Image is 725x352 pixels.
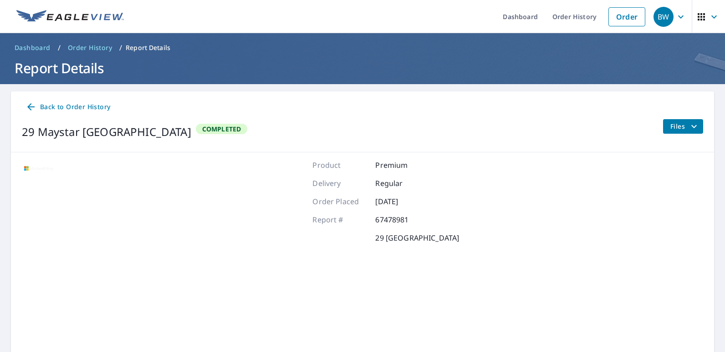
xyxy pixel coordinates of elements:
button: filesDropdownBtn-67478981 [663,119,703,134]
span: Back to Order History [26,101,110,113]
a: Dashboard [11,40,54,55]
img: EV Logo [16,10,124,24]
p: Report Details [126,43,170,52]
div: 29 Maystar [GEOGRAPHIC_DATA] [22,124,191,140]
p: Regular [375,178,430,189]
span: Files [670,121,699,132]
p: Premium [375,160,430,171]
a: Back to Order History [22,99,114,116]
div: BW [654,7,674,27]
span: Order History [68,43,112,52]
nav: breadcrumb [11,40,714,55]
p: 67478981 [375,214,430,225]
p: Order Placed [312,196,367,207]
a: Order [608,7,645,26]
li: / [119,42,122,53]
a: Order History [64,40,116,55]
span: Completed [197,125,247,133]
p: Report # [312,214,367,225]
p: Delivery [312,178,367,189]
li: / [58,42,61,53]
p: 29 [GEOGRAPHIC_DATA] [375,232,459,243]
p: Product [312,160,367,171]
h1: Report Details [11,59,714,77]
p: [DATE] [375,196,430,207]
span: Dashboard [15,43,51,52]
